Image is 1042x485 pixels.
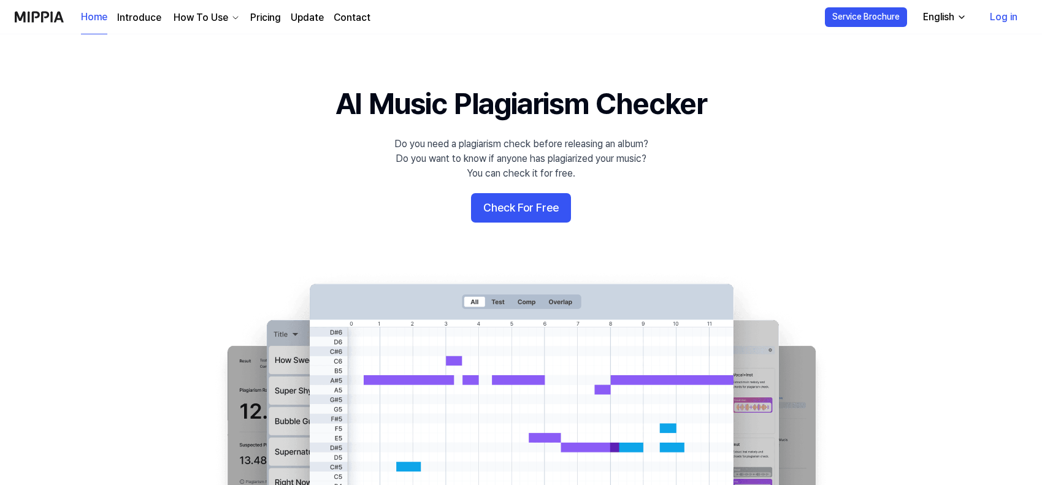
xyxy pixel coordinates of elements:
button: English [913,5,974,29]
div: Do you need a plagiarism check before releasing an album? Do you want to know if anyone has plagi... [394,137,648,181]
a: Pricing [250,10,281,25]
div: How To Use [171,10,231,25]
a: Introduce [117,10,161,25]
a: Update [291,10,324,25]
button: Service Brochure [825,7,907,27]
div: English [921,10,957,25]
button: How To Use [171,10,240,25]
h1: AI Music Plagiarism Checker [335,83,707,124]
a: Home [81,1,107,34]
button: Check For Free [471,193,571,223]
a: Contact [334,10,370,25]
